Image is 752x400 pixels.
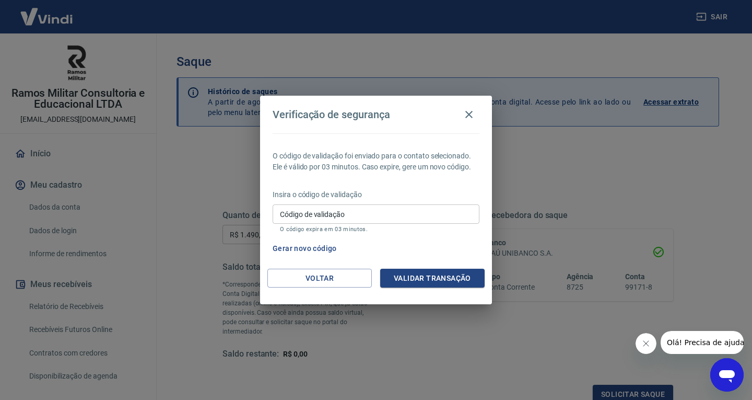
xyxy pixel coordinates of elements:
[710,358,744,392] iframe: Botão para abrir a janela de mensagens
[273,151,479,173] p: O código de validação foi enviado para o contato selecionado. Ele é válido por 03 minutos. Caso e...
[273,108,390,121] h4: Verificação de segurança
[268,239,341,258] button: Gerar novo código
[661,331,744,354] iframe: Mensagem da empresa
[380,269,485,288] button: Validar transação
[280,226,472,233] p: O código expira em 03 minutos.
[273,189,479,200] p: Insira o código de validação
[6,7,88,16] span: Olá! Precisa de ajuda?
[267,269,372,288] button: Voltar
[636,333,656,354] iframe: Fechar mensagem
